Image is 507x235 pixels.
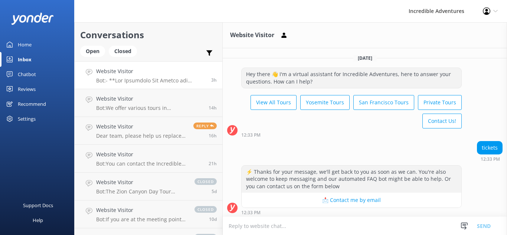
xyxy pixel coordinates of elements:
[242,166,461,193] div: ⚡ Thanks for your message, we'll get back to you as soon as we can. You're also welcome to keep m...
[209,105,217,111] span: Sep 28 2025 10:29pm (UTC -07:00) America/Los_Angeles
[18,97,46,111] div: Recommend
[96,160,203,167] p: Bot: You can contact the Incredible Adventures team at [PHONE_NUMBER], or by emailing [EMAIL_ADDR...
[242,68,461,88] div: Hey there 👋 I'm a virtual assistant for Incredible Adventures, here to answer your questions. How...
[212,188,217,195] span: Sep 24 2025 12:09pm (UTC -07:00) America/Los_Angeles
[209,133,217,139] span: Sep 28 2025 08:22pm (UTC -07:00) America/Los_Angeles
[96,178,187,186] h4: Website Visitor
[251,95,297,110] button: View All Tours
[18,37,32,52] div: Home
[194,178,217,185] span: closed
[241,210,462,215] div: Sep 29 2025 09:33am (UTC -07:00) America/Los_Angeles
[23,198,53,213] div: Support Docs
[11,13,54,25] img: yonder-white-logo.png
[33,213,43,228] div: Help
[211,77,217,83] span: Sep 29 2025 09:37am (UTC -07:00) America/Los_Angeles
[96,150,203,159] h4: Website Visitor
[477,141,502,154] div: tickets
[80,47,109,55] a: Open
[209,216,217,222] span: Sep 19 2025 10:36am (UTC -07:00) America/Los_Angeles
[80,28,217,42] h2: Conversations
[96,188,187,195] p: Bot: The Zion Canyon Day Tour features stunning red cliffs, colorful rock formations, and the Vir...
[75,61,222,89] a: Website VisitorBot:- **Lor Ipsumdolo Sit Ametco adi Elitsedd EIUSM Temp**: Inc utla-etdo magnaali...
[80,46,105,57] div: Open
[96,77,206,84] p: Bot: - **Lor Ipsumdolo Sit Ametco adi Elitsedd EIUSM Temp**: Inc utla-etdo magnaaliquae adm venia...
[18,52,32,67] div: Inbox
[209,160,217,167] span: Sep 28 2025 03:41pm (UTC -07:00) America/Los_Angeles
[418,95,462,110] button: Private Tours
[422,114,462,128] button: Contact Us!
[18,82,36,97] div: Reviews
[241,132,462,137] div: Sep 29 2025 09:33am (UTC -07:00) America/Los_Angeles
[109,46,137,57] div: Closed
[18,67,36,82] div: Chatbot
[193,123,217,129] span: Reply
[477,156,503,161] div: Sep 29 2025 09:33am (UTC -07:00) America/Los_Angeles
[75,200,222,228] a: Website VisitorBot:If you are at the meeting point but can't find the bus, please call [PHONE_NUM...
[96,133,188,139] p: Dear team, please help us replace this guest to 9/30 Yosemite Day Tour . thanks!
[75,89,222,117] a: Website VisitorBot:We offer various tours in [GEOGRAPHIC_DATA]! Check out all our Yosemite Tours ...
[75,173,222,200] a: Website VisitorBot:The Zion Canyon Day Tour features stunning red cliffs, colorful rock formation...
[242,193,461,208] button: 📩 Contact me by email
[300,95,350,110] button: Yosemite Tours
[96,123,188,131] h4: Website Visitor
[241,210,261,215] strong: 12:33 PM
[96,67,206,75] h4: Website Visitor
[353,95,414,110] button: San Francisco Tours
[109,47,141,55] a: Closed
[75,117,222,145] a: Website VisitorDear team, please help us replace this guest to 9/30 Yosemite Day Tour . thanks!Re...
[75,145,222,173] a: Website VisitorBot:You can contact the Incredible Adventures team at [PHONE_NUMBER], or by emaili...
[241,133,261,137] strong: 12:33 PM
[96,206,187,214] h4: Website Visitor
[230,30,274,40] h3: Website Visitor
[96,95,203,103] h4: Website Visitor
[96,216,187,223] p: Bot: If you are at the meeting point but can't find the bus, please call [PHONE_NUMBER] as soon a...
[353,55,377,61] span: [DATE]
[194,206,217,213] span: closed
[18,111,36,126] div: Settings
[96,105,203,111] p: Bot: We offer various tours in [GEOGRAPHIC_DATA]! Check out all our Yosemite Tours at [URL][DOMAI...
[481,157,500,161] strong: 12:33 PM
